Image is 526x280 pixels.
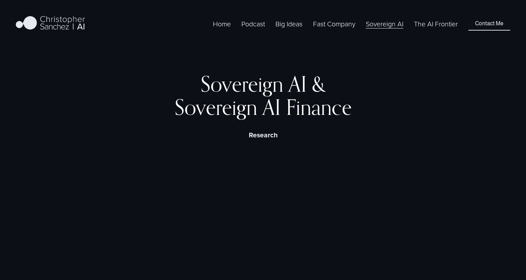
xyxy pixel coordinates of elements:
a: The AI Frontier [414,18,458,29]
a: Contact Me [468,17,510,30]
strong: Research [249,130,278,140]
a: folder dropdown [313,18,355,29]
a: folder dropdown [275,18,303,29]
a: Sovereign AI [366,18,403,29]
a: Home [213,18,231,29]
a: Podcast [241,18,265,29]
img: Christopher Sanchez | AI [16,15,85,32]
h2: Sovereign AI & Sovereign AI Finance [78,72,448,119]
span: Fast Company [313,19,355,28]
span: Big Ideas [275,19,303,28]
